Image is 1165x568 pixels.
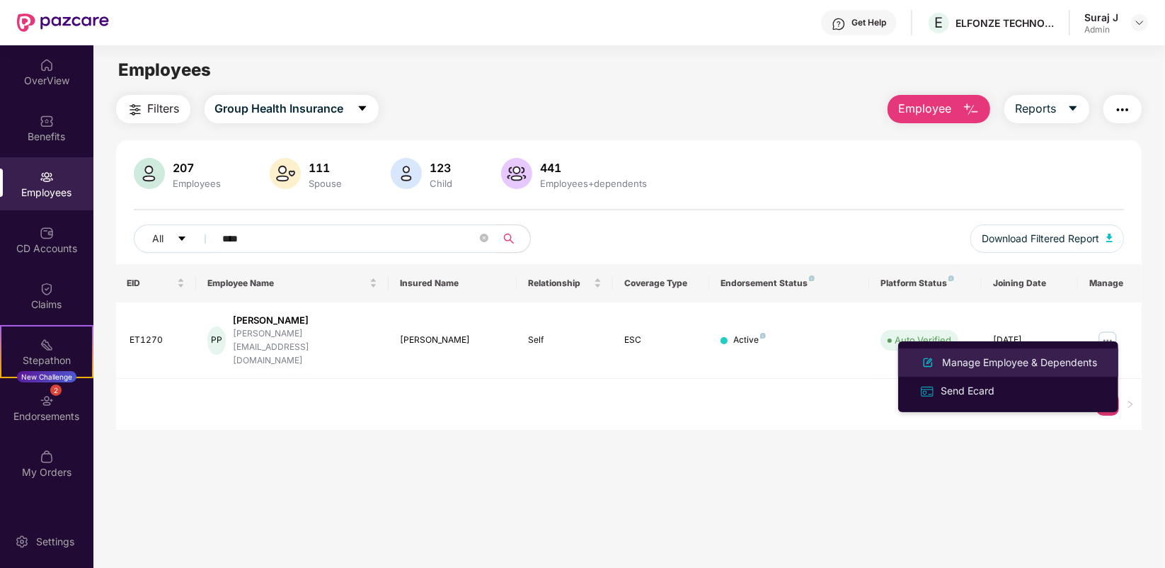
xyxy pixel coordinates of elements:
div: Employees+dependents [538,178,650,189]
div: Child [427,178,456,189]
img: svg+xml;base64,PHN2ZyB4bWxucz0iaHR0cDovL3d3dy53My5vcmcvMjAwMC9zdmciIHdpZHRoPSI4IiBoZWlnaHQ9IjgiIH... [809,276,815,281]
span: search [495,233,523,244]
button: Filters [116,95,190,123]
th: EID [116,264,196,302]
div: Auto Verified [895,333,951,347]
img: svg+xml;base64,PHN2ZyB4bWxucz0iaHR0cDovL3d3dy53My5vcmcvMjAwMC9zdmciIHhtbG5zOnhsaW5rPSJodHRwOi8vd3... [391,158,422,189]
img: svg+xml;base64,PHN2ZyBpZD0iTXlfT3JkZXJzIiBkYXRhLW5hbWU9Ik15IE9yZGVycyIgeG1sbnM9Imh0dHA6Ly93d3cudz... [40,450,54,464]
button: right [1119,393,1142,416]
div: Active [733,334,766,347]
span: Employees [118,59,211,80]
th: Joining Date [982,264,1078,302]
div: [PERSON_NAME] [233,314,377,327]
img: svg+xml;base64,PHN2ZyBpZD0iRHJvcGRvd24tMzJ4MzIiIHhtbG5zPSJodHRwOi8vd3d3LnczLm9yZy8yMDAwL3N2ZyIgd2... [1134,17,1145,28]
button: Download Filtered Report [970,225,1125,253]
div: ET1270 [130,334,185,347]
span: caret-down [1067,103,1079,115]
div: ESC [624,334,698,347]
div: 123 [427,161,456,175]
span: Employee Name [207,278,367,289]
span: caret-down [177,234,187,245]
img: svg+xml;base64,PHN2ZyBpZD0iRW1wbG95ZWVzIiB4bWxucz0iaHR0cDovL3d3dy53My5vcmcvMjAwMC9zdmciIHdpZHRoPS... [40,170,54,184]
div: Suraj J [1084,11,1118,24]
span: close-circle [480,234,488,242]
span: Download Filtered Report [982,231,1099,246]
img: svg+xml;base64,PHN2ZyB4bWxucz0iaHR0cDovL3d3dy53My5vcmcvMjAwMC9zdmciIHdpZHRoPSI4IiBoZWlnaHQ9IjgiIH... [760,333,766,339]
li: Next Page [1119,393,1142,416]
span: Employee [898,100,951,118]
div: [PERSON_NAME][EMAIL_ADDRESS][DOMAIN_NAME] [233,327,377,368]
div: New Challenge [17,371,76,382]
div: PP [207,326,226,355]
img: New Pazcare Logo [17,13,109,32]
span: Group Health Insurance [215,100,344,118]
th: Relationship [517,264,613,302]
div: Platform Status [880,278,970,289]
button: Employee [888,95,990,123]
img: manageButton [1096,329,1119,352]
img: svg+xml;base64,PHN2ZyB4bWxucz0iaHR0cDovL3d3dy53My5vcmcvMjAwMC9zdmciIHdpZHRoPSI4IiBoZWlnaHQ9IjgiIH... [948,276,954,281]
img: svg+xml;base64,PHN2ZyB4bWxucz0iaHR0cDovL3d3dy53My5vcmcvMjAwMC9zdmciIHhtbG5zOnhsaW5rPSJodHRwOi8vd3... [963,101,980,118]
button: Group Health Insurancecaret-down [205,95,379,123]
div: 2 [50,385,62,396]
div: 207 [171,161,224,175]
div: 441 [538,161,650,175]
button: Reportscaret-down [1004,95,1089,123]
img: svg+xml;base64,PHN2ZyBpZD0iSGVscC0zMngzMiIgeG1sbnM9Imh0dHA6Ly93d3cudzMub3JnLzIwMDAvc3ZnIiB3aWR0aD... [832,17,846,31]
div: Manage Employee & Dependents [939,355,1100,370]
img: svg+xml;base64,PHN2ZyBpZD0iRW5kb3JzZW1lbnRzIiB4bWxucz0iaHR0cDovL3d3dy53My5vcmcvMjAwMC9zdmciIHdpZH... [40,394,54,408]
div: Stepathon [1,353,92,368]
div: Send Ecard [938,383,997,399]
img: svg+xml;base64,PHN2ZyB4bWxucz0iaHR0cDovL3d3dy53My5vcmcvMjAwMC9zdmciIHhtbG5zOnhsaW5rPSJodHRwOi8vd3... [134,158,165,189]
th: Manage [1078,264,1142,302]
div: Admin [1084,24,1118,35]
div: [PERSON_NAME] [400,334,505,347]
span: right [1126,400,1135,409]
span: close-circle [480,232,488,246]
img: svg+xml;base64,PHN2ZyB4bWxucz0iaHR0cDovL3d3dy53My5vcmcvMjAwMC9zdmciIHhtbG5zOnhsaW5rPSJodHRwOi8vd3... [501,158,532,189]
div: Self [528,334,602,347]
div: ELFONZE TECHNOLOGIES PRIVATE LIMITED [955,16,1055,30]
button: Allcaret-down [134,225,220,253]
div: Endorsement Status [721,278,859,289]
img: svg+xml;base64,PHN2ZyB4bWxucz0iaHR0cDovL3d3dy53My5vcmcvMjAwMC9zdmciIHhtbG5zOnhsaW5rPSJodHRwOi8vd3... [270,158,301,189]
div: Get Help [851,17,886,28]
span: Filters [148,100,180,118]
img: svg+xml;base64,PHN2ZyBpZD0iQ2xhaW0iIHhtbG5zPSJodHRwOi8vd3d3LnczLm9yZy8yMDAwL3N2ZyIgd2lkdGg9IjIwIi... [40,282,54,296]
img: svg+xml;base64,PHN2ZyBpZD0iQmVuZWZpdHMiIHhtbG5zPSJodHRwOi8vd3d3LnczLm9yZy8yMDAwL3N2ZyIgd2lkdGg9Ij... [40,114,54,128]
span: caret-down [357,103,368,115]
div: Employees [171,178,224,189]
th: Insured Name [389,264,517,302]
img: svg+xml;base64,PHN2ZyB4bWxucz0iaHR0cDovL3d3dy53My5vcmcvMjAwMC9zdmciIHdpZHRoPSIxNiIgaGVpZ2h0PSIxNi... [919,384,935,399]
span: EID [127,278,174,289]
img: svg+xml;base64,PHN2ZyBpZD0iU2V0dGluZy0yMHgyMCIgeG1sbnM9Imh0dHA6Ly93d3cudzMub3JnLzIwMDAvc3ZnIiB3aW... [15,535,29,549]
img: svg+xml;base64,PHN2ZyBpZD0iSG9tZSIgeG1sbnM9Imh0dHA6Ly93d3cudzMub3JnLzIwMDAvc3ZnIiB3aWR0aD0iMjAiIG... [40,58,54,72]
div: [DATE] [993,334,1067,347]
button: search [495,225,531,253]
th: Employee Name [196,264,389,302]
img: svg+xml;base64,PHN2ZyBpZD0iQ0RfQWNjb3VudHMiIGRhdGEtbmFtZT0iQ0QgQWNjb3VudHMiIHhtbG5zPSJodHRwOi8vd3... [40,226,54,240]
img: svg+xml;base64,PHN2ZyB4bWxucz0iaHR0cDovL3d3dy53My5vcmcvMjAwMC9zdmciIHhtbG5zOnhsaW5rPSJodHRwOi8vd3... [1106,234,1113,242]
th: Coverage Type [613,264,709,302]
span: E [935,14,943,31]
img: svg+xml;base64,PHN2ZyB4bWxucz0iaHR0cDovL3d3dy53My5vcmcvMjAwMC9zdmciIHdpZHRoPSIyNCIgaGVpZ2h0PSIyNC... [1114,101,1131,118]
div: 111 [306,161,345,175]
span: Relationship [528,278,591,289]
img: svg+xml;base64,PHN2ZyB4bWxucz0iaHR0cDovL3d3dy53My5vcmcvMjAwMC9zdmciIHhtbG5zOnhsaW5rPSJodHRwOi8vd3... [919,354,936,371]
span: Reports [1015,100,1056,118]
div: Settings [32,535,79,549]
div: Spouse [306,178,345,189]
span: All [153,231,164,246]
img: svg+xml;base64,PHN2ZyB4bWxucz0iaHR0cDovL3d3dy53My5vcmcvMjAwMC9zdmciIHdpZHRoPSIyNCIgaGVpZ2h0PSIyNC... [127,101,144,118]
img: svg+xml;base64,PHN2ZyB4bWxucz0iaHR0cDovL3d3dy53My5vcmcvMjAwMC9zdmciIHdpZHRoPSIyMSIgaGVpZ2h0PSIyMC... [40,338,54,352]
